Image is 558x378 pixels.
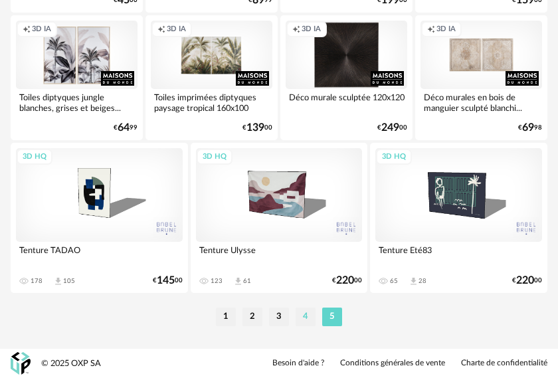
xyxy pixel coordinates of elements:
div: € 98 [518,124,542,132]
li: 1 [216,308,236,326]
a: Charte de confidentialité [461,358,547,369]
div: Déco murales en bois de manguier sculpté blanchi... [420,89,542,116]
span: Creation icon [23,25,31,35]
div: 3D HQ [17,149,52,165]
img: OXP [11,352,31,375]
span: 3D IA [167,25,186,35]
div: 178 [31,277,43,285]
div: © 2025 OXP SA [41,358,101,369]
div: 123 [211,277,223,285]
span: Download icon [233,276,243,286]
div: 61 [243,277,251,285]
a: 3D HQ Tenture Ulysse 123 Download icon 61 €22000 [191,143,368,293]
a: Conditions générales de vente [340,358,445,369]
span: 145 [157,276,175,285]
span: 139 [246,124,264,132]
div: 65 [390,277,398,285]
span: 64 [118,124,130,132]
a: Creation icon 3D IA Déco murales en bois de manguier sculpté blanchi... €6998 [415,15,547,140]
span: Download icon [409,276,418,286]
div: Tenture Ulysse [196,242,363,268]
div: 3D HQ [376,149,412,165]
div: € 00 [512,276,542,285]
span: Creation icon [292,25,300,35]
div: € 00 [242,124,272,132]
span: 3D IA [32,25,51,35]
li: 3 [269,308,289,326]
a: 3D HQ Tenture TADAO 178 Download icon 105 €14500 [11,143,188,293]
a: Besoin d'aide ? [272,358,324,369]
div: Tenture Eté83 [375,242,542,268]
a: Creation icon 3D IA Toiles imprimées diptyques paysage tropical 160x100 €13900 [145,15,278,140]
span: 249 [381,124,399,132]
a: 3D HQ Tenture Eté83 65 Download icon 28 €22000 [370,143,547,293]
div: € 00 [153,276,183,285]
a: Creation icon 3D IA Toiles diptyques jungle blanches, grises et beiges... €6499 [11,15,143,140]
div: Tenture TADAO [16,242,183,268]
span: Creation icon [157,25,165,35]
div: € 00 [377,124,407,132]
div: € 00 [332,276,362,285]
span: 69 [522,124,534,132]
li: 2 [242,308,262,326]
div: Toiles imprimées diptyques paysage tropical 160x100 [151,89,272,116]
div: Toiles diptyques jungle blanches, grises et beiges... [16,89,138,116]
li: 4 [296,308,316,326]
span: Download icon [53,276,63,286]
div: Déco murale sculptée 120x120 [286,89,407,116]
span: 220 [336,276,354,285]
div: 105 [63,277,75,285]
span: 220 [516,276,534,285]
span: 3D IA [302,25,321,35]
span: Creation icon [427,25,435,35]
a: Creation icon 3D IA Déco murale sculptée 120x120 €24900 [280,15,413,140]
li: 5 [322,308,342,326]
div: 3D HQ [197,149,232,165]
div: 28 [418,277,426,285]
div: € 99 [114,124,138,132]
span: 3D IA [436,25,456,35]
